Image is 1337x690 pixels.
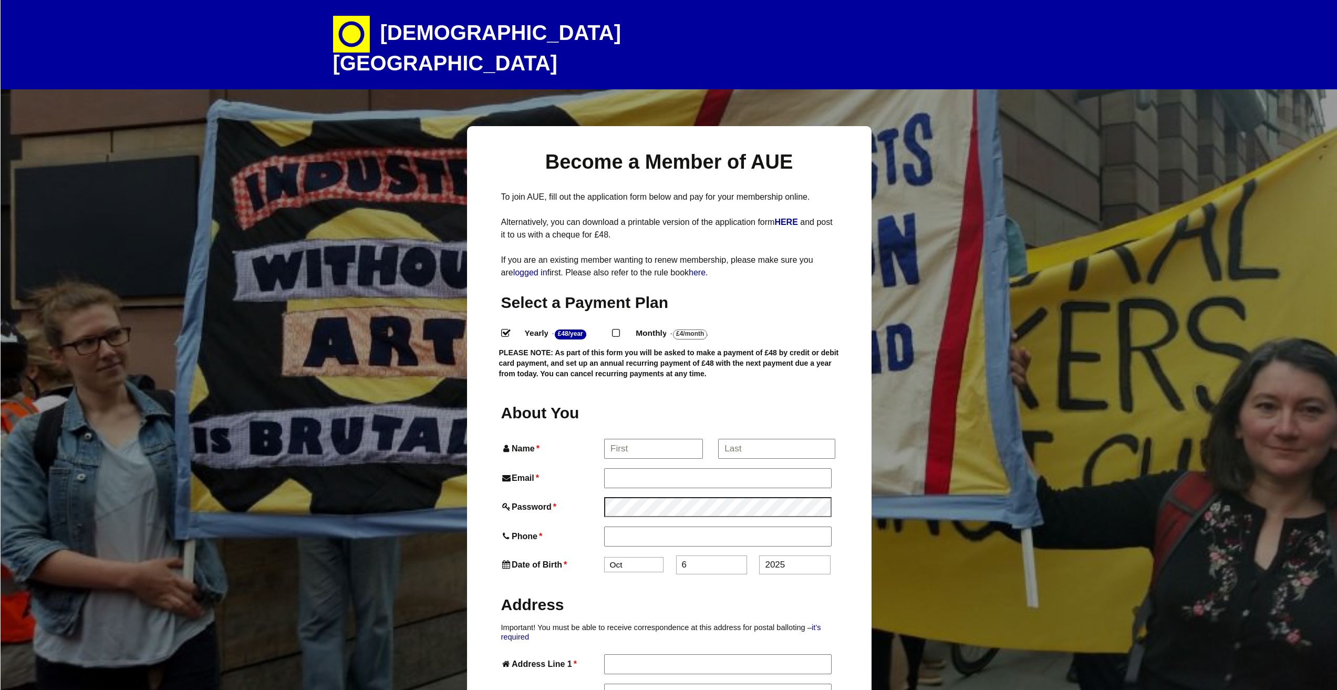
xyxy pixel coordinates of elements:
p: If you are an existing member wanting to renew membership, please make sure you are first. Please... [501,254,837,279]
label: Name [501,441,603,456]
h1: Become a Member of AUE [501,149,837,175]
input: Last [718,439,835,459]
a: here [689,268,706,277]
strong: HERE [774,218,797,226]
h2: About You [501,403,602,423]
label: Yearly - . [515,326,613,341]
strong: £48/Year [555,329,586,339]
input: First [604,439,703,459]
label: Monthly - . [626,326,733,341]
p: To join AUE, fill out the application form below and pay for your membership online. [501,191,837,203]
strong: £4/Month [673,329,707,339]
label: Date of Birth [501,558,602,572]
a: logged in [513,268,547,277]
p: Alternatively, you can download a printable version of the application form and post it to us wit... [501,216,837,241]
p: Important! You must be able to receive correspondence at this address for postal balloting – [501,623,837,642]
img: circle-e1448293145835.png [333,16,370,53]
label: Address Line 1 [501,657,602,671]
label: Password [501,500,602,514]
span: Select a Payment Plan [501,294,669,311]
h2: Address [501,594,837,615]
label: Email [501,471,602,485]
a: HERE [774,218,800,226]
a: it’s required [501,623,821,641]
label: Phone [501,529,602,543]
